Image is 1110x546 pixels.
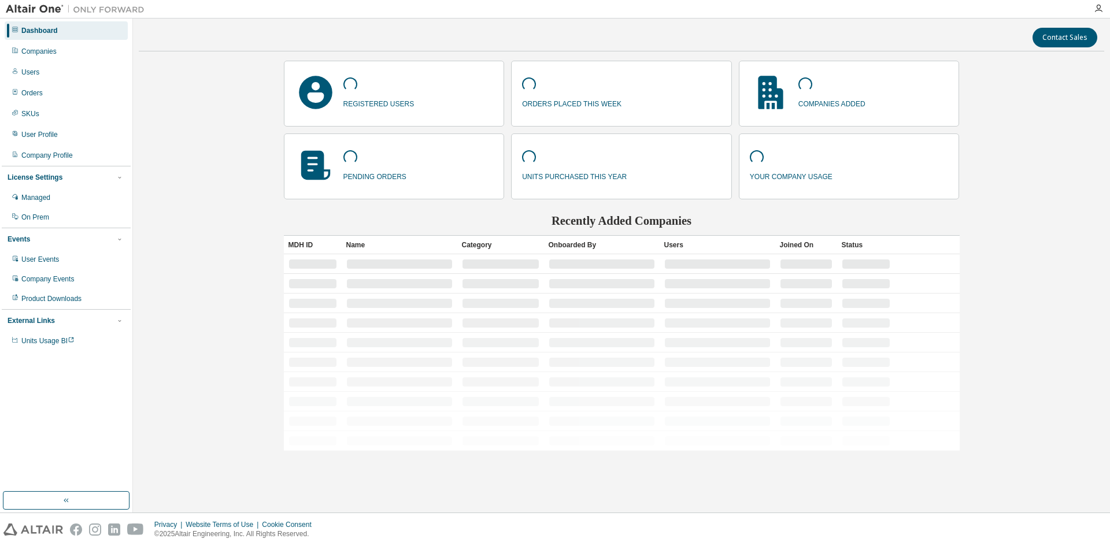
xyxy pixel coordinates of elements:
div: User Profile [21,130,58,139]
div: Company Events [21,274,74,284]
span: Units Usage BI [21,337,75,345]
div: MDH ID [288,236,337,254]
p: orders placed this week [522,96,621,109]
div: License Settings [8,173,62,182]
div: Status [842,236,890,254]
div: Dashboard [21,26,58,35]
div: Events [8,235,30,244]
img: facebook.svg [70,523,82,536]
div: Category [462,236,539,254]
p: registered users [343,96,415,109]
h2: Recently Added Companies [284,213,960,228]
div: Company Profile [21,151,73,160]
div: User Events [21,255,59,264]
div: Users [21,68,39,77]
div: Joined On [780,236,832,254]
img: altair_logo.svg [3,523,63,536]
img: Altair One [6,3,150,15]
img: linkedin.svg [108,523,120,536]
div: Orders [21,88,43,98]
div: Onboarded By [549,236,655,254]
div: Privacy [154,520,186,529]
div: Website Terms of Use [186,520,262,529]
p: © 2025 Altair Engineering, Inc. All Rights Reserved. [154,529,319,539]
div: Users [664,236,771,254]
div: On Prem [21,213,49,222]
div: Companies [21,47,57,56]
p: units purchased this year [522,169,627,182]
div: Name [346,236,453,254]
p: companies added [798,96,865,109]
img: youtube.svg [127,523,144,536]
div: External Links [8,316,55,325]
img: instagram.svg [89,523,101,536]
div: SKUs [21,109,39,118]
div: Managed [21,193,50,202]
p: your company usage [750,169,832,182]
div: Product Downloads [21,294,82,303]
button: Contact Sales [1033,28,1097,47]
p: pending orders [343,169,406,182]
div: Cookie Consent [262,520,318,529]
